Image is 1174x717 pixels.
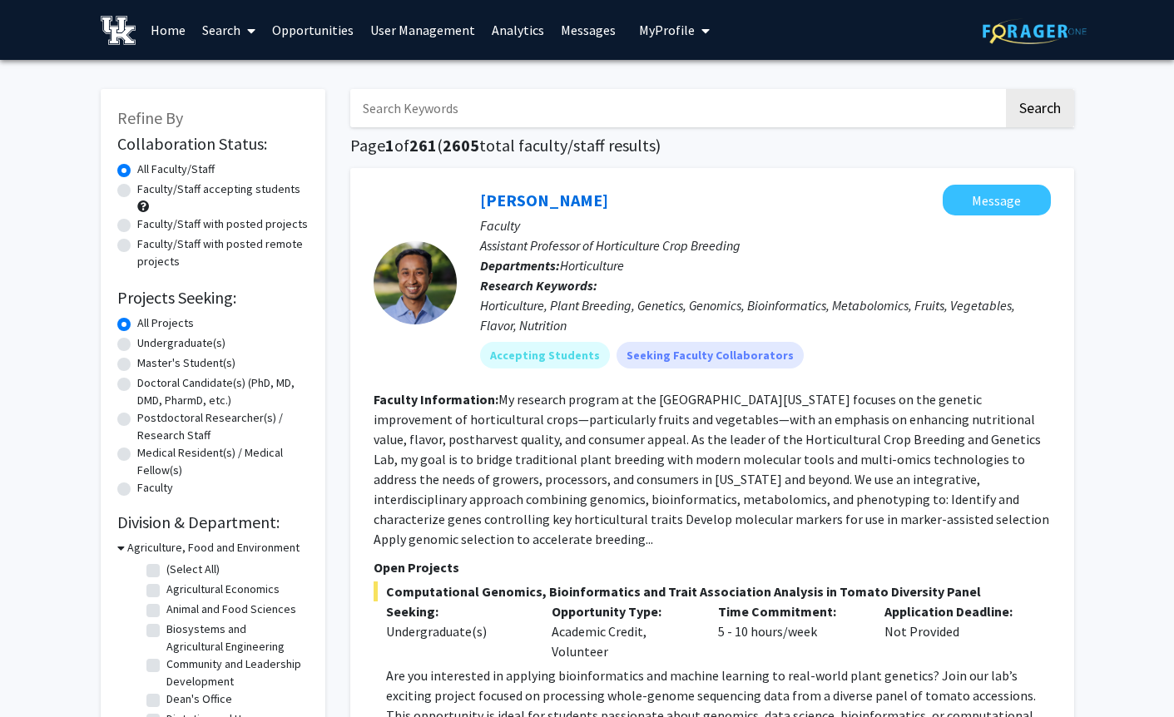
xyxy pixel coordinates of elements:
[264,1,362,59] a: Opportunities
[374,557,1051,577] p: Open Projects
[480,342,610,368] mat-chip: Accepting Students
[386,621,528,641] div: Undergraduate(s)
[1006,89,1074,127] button: Search
[362,1,483,59] a: User Management
[137,479,173,497] label: Faculty
[374,391,1049,547] fg-read-more: My research program at the [GEOGRAPHIC_DATA][US_STATE] focuses on the genetic improvement of hort...
[194,1,264,59] a: Search
[374,391,498,408] b: Faculty Information:
[142,1,194,59] a: Home
[101,16,136,45] img: University of Kentucky Logo
[480,277,597,294] b: Research Keywords:
[409,135,437,156] span: 261
[137,334,225,352] label: Undergraduate(s)
[137,444,309,479] label: Medical Resident(s) / Medical Fellow(s)
[137,354,235,372] label: Master's Student(s)
[617,342,804,368] mat-chip: Seeking Faculty Collaborators
[137,314,194,332] label: All Projects
[480,215,1051,235] p: Faculty
[12,642,71,705] iframe: Chat
[166,601,296,618] label: Animal and Food Sciences
[480,295,1051,335] div: Horticulture, Plant Breeding, Genetics, Genomics, Bioinformatics, Metabolomics, Fruits, Vegetable...
[117,134,309,154] h2: Collaboration Status:
[137,235,309,270] label: Faculty/Staff with posted remote projects
[480,235,1051,255] p: Assistant Professor of Horticulture Crop Breeding
[552,1,624,59] a: Messages
[137,161,215,178] label: All Faculty/Staff
[539,601,706,661] div: Academic Credit, Volunteer
[983,18,1087,44] img: ForagerOne Logo
[127,539,300,556] h3: Agriculture, Food and Environment
[374,581,1051,601] span: Computational Genomics, Bioinformatics and Trait Association Analysis in Tomato Diversity Panel
[117,107,183,128] span: Refine By
[166,561,220,578] label: (Select All)
[480,257,560,274] b: Departments:
[350,136,1074,156] h1: Page of ( total faculty/staff results)
[166,581,280,598] label: Agricultural Economics
[706,601,872,661] div: 5 - 10 hours/week
[166,655,305,690] label: Community and Leadership Development
[943,185,1051,215] button: Message Manoj Sapkota
[480,190,608,210] a: [PERSON_NAME]
[483,1,552,59] a: Analytics
[386,601,528,621] p: Seeking:
[117,512,309,532] h2: Division & Department:
[443,135,479,156] span: 2605
[560,257,624,274] span: Horticulture
[552,601,693,621] p: Opportunity Type:
[137,409,309,444] label: Postdoctoral Researcher(s) / Research Staff
[166,690,232,708] label: Dean's Office
[350,89,1003,127] input: Search Keywords
[137,180,300,198] label: Faculty/Staff accepting students
[117,288,309,308] h2: Projects Seeking:
[137,215,308,233] label: Faculty/Staff with posted projects
[639,22,695,38] span: My Profile
[884,601,1026,621] p: Application Deadline:
[385,135,394,156] span: 1
[137,374,309,409] label: Doctoral Candidate(s) (PhD, MD, DMD, PharmD, etc.)
[872,601,1038,661] div: Not Provided
[718,601,859,621] p: Time Commitment:
[166,621,305,655] label: Biosystems and Agricultural Engineering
